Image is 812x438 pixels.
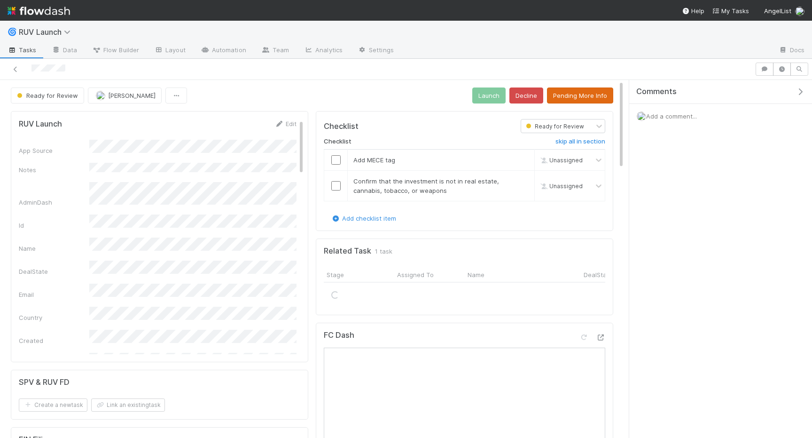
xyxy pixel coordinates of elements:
button: Launch [472,88,506,104]
a: Analytics [297,43,350,58]
a: My Tasks [712,6,749,16]
img: avatar_15e6a745-65a2-4f19-9667-febcb12e2fc8.png [795,7,804,16]
a: skip all in section [555,138,605,149]
span: Name [468,270,484,279]
div: Email [19,290,89,299]
a: Layout [147,43,193,58]
img: avatar_15e6a745-65a2-4f19-9667-febcb12e2fc8.png [96,91,105,100]
span: Comments [636,87,677,96]
button: [PERSON_NAME] [88,88,162,104]
span: RUV Launch [19,27,75,37]
a: Edit [274,120,297,127]
h5: RUV Launch [19,119,62,129]
span: Assigned To [397,270,434,279]
span: Flow Builder [92,45,139,55]
div: Created [19,336,89,345]
h6: skip all in section [555,138,605,145]
span: Ready for Review [15,92,78,99]
a: Data [44,43,85,58]
span: AngelList [764,7,791,15]
span: Add a comment... [646,112,697,120]
span: Tasks [8,45,37,55]
div: Name [19,244,89,253]
div: AdminDash [19,198,89,207]
span: Ready for Review [524,123,584,130]
button: Decline [509,88,543,104]
div: App Source [19,146,89,155]
a: Add checklist item [331,215,396,222]
button: Create a newtask [19,398,87,412]
button: Pending More Info [547,88,613,104]
img: avatar_15e6a745-65a2-4f19-9667-febcb12e2fc8.png [637,111,646,121]
div: Id [19,221,89,230]
a: Docs [771,43,812,58]
span: DealState [584,270,613,279]
a: Team [254,43,297,58]
img: logo-inverted-e16ddd16eac7371096b0.svg [8,3,70,19]
span: Unassigned [538,183,583,190]
a: Settings [350,43,401,58]
h6: Checklist [324,138,351,145]
span: Unassigned [538,157,583,164]
span: Confirm that the investment is not in real estate, cannabis, tobacco, or weapons [353,177,499,194]
div: Notes [19,165,89,175]
h5: Checklist [324,122,359,131]
h5: SPV & RUV FD [19,378,70,387]
div: Country [19,313,89,322]
div: Help [682,6,704,16]
a: Flow Builder [85,43,147,58]
h5: FC Dash [324,331,354,340]
a: Automation [193,43,254,58]
button: Link an existingtask [91,398,165,412]
h5: Related Task [324,247,371,256]
div: DealState [19,267,89,276]
span: Add MECE tag [353,156,395,164]
span: My Tasks [712,7,749,15]
span: [PERSON_NAME] [108,92,156,99]
span: 1 task [375,247,392,256]
span: 🌀 [8,28,17,36]
button: Ready for Review [11,88,84,104]
span: Stage [327,270,344,279]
